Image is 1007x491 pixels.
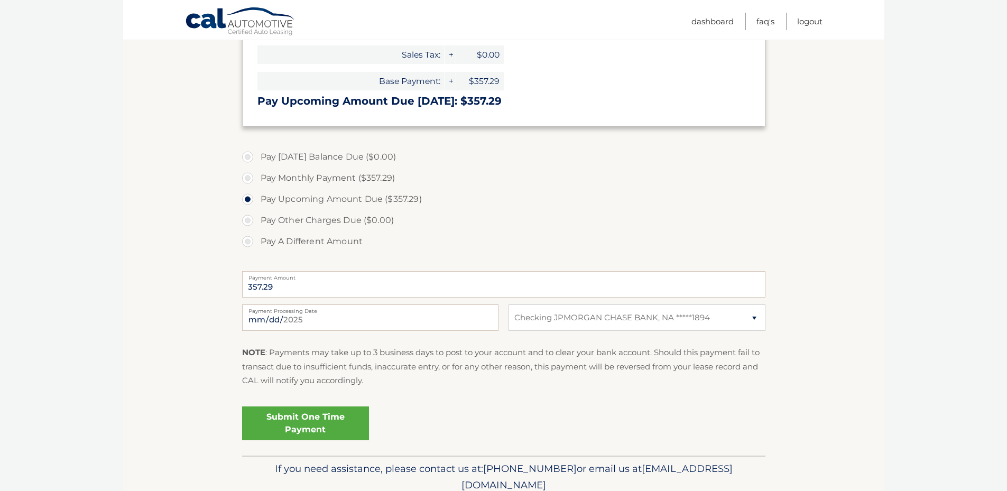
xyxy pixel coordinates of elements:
[456,45,504,64] span: $0.00
[257,45,445,64] span: Sales Tax:
[242,347,265,357] strong: NOTE
[445,45,456,64] span: +
[242,271,765,298] input: Payment Amount
[242,304,498,331] input: Payment Date
[242,406,369,440] a: Submit One Time Payment
[242,189,765,210] label: Pay Upcoming Amount Due ($357.29)
[242,346,765,387] p: : Payments may take up to 3 business days to post to your account and to clear your bank account....
[242,210,765,231] label: Pay Other Charges Due ($0.00)
[242,168,765,189] label: Pay Monthly Payment ($357.29)
[456,72,504,90] span: $357.29
[483,462,577,475] span: [PHONE_NUMBER]
[257,72,445,90] span: Base Payment:
[797,13,823,30] a: Logout
[242,271,765,280] label: Payment Amount
[242,146,765,168] label: Pay [DATE] Balance Due ($0.00)
[242,231,765,252] label: Pay A Different Amount
[185,7,296,38] a: Cal Automotive
[257,95,750,108] h3: Pay Upcoming Amount Due [DATE]: $357.29
[691,13,734,30] a: Dashboard
[242,304,498,313] label: Payment Processing Date
[756,13,774,30] a: FAQ's
[445,72,456,90] span: +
